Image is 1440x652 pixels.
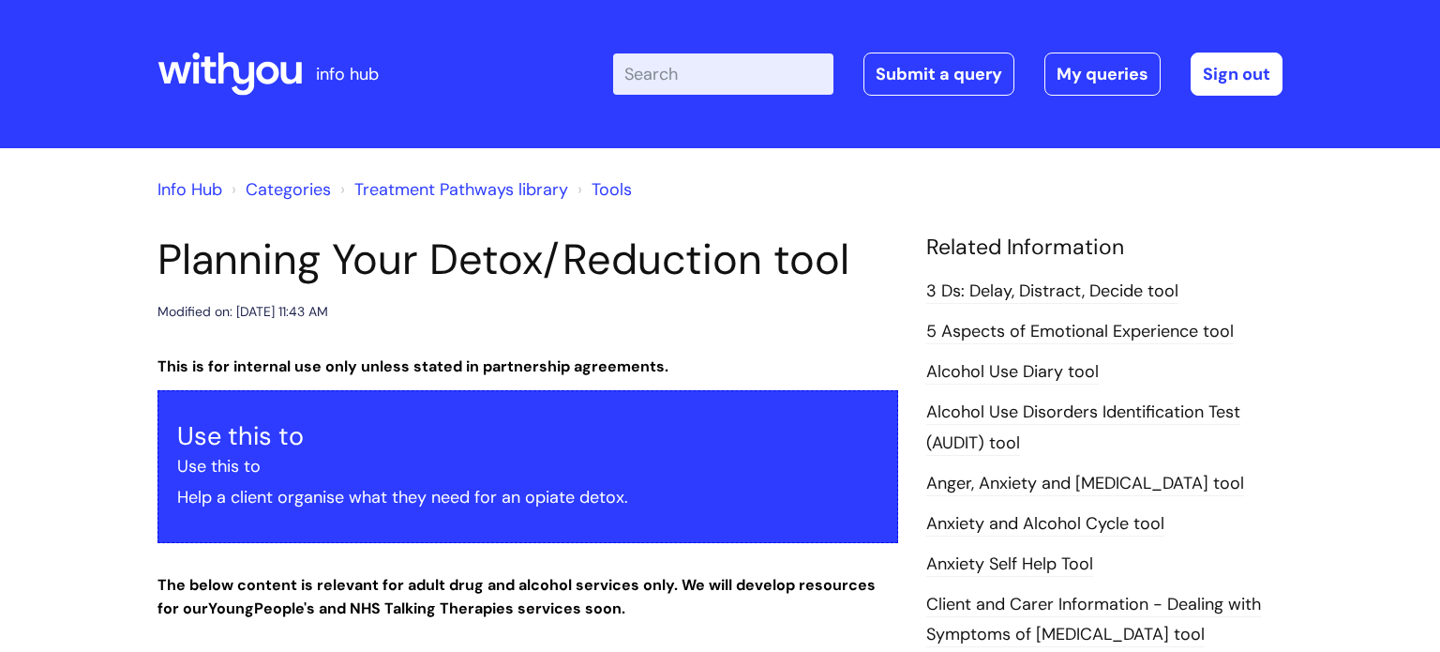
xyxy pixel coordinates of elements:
strong: Young [208,599,319,618]
a: Tools [592,178,632,201]
strong: This is for internal use only unless stated in partnership agreements. [157,356,668,376]
p: Use this to [177,451,878,481]
div: Modified on: [DATE] 11:43 AM [157,300,328,324]
a: Treatment Pathways library [354,178,568,201]
a: Alcohol Use Disorders Identification Test (AUDIT) tool [926,401,1240,455]
a: Info Hub [157,178,222,201]
a: Alcohol Use Diary tool [926,360,1099,385]
p: Help a client organise what they need for an opiate detox. [177,482,878,512]
a: Submit a query [863,53,1014,96]
a: Anxiety and Alcohol Cycle tool [926,512,1164,537]
li: Treatment Pathways library [336,174,568,205]
a: 5 Aspects of Emotional Experience tool [926,320,1234,344]
a: Anxiety Self Help Tool [926,553,1093,577]
li: Tools [573,174,632,205]
div: | - [613,53,1282,96]
h3: Use this to [177,421,878,451]
a: Client and Carer Information - Dealing with Symptoms of [MEDICAL_DATA] tool [926,593,1261,647]
a: Sign out [1191,53,1282,96]
h4: Related Information [926,235,1282,261]
li: Solution home [227,174,331,205]
strong: People's [254,599,315,618]
p: info hub [316,59,379,89]
a: My queries [1044,53,1161,96]
h1: Planning Your Detox/Reduction tool [157,235,898,285]
strong: The below content is relevant for adult drug and alcohol services only. We will develop resources... [157,575,876,618]
input: Search [613,53,833,95]
a: Categories [246,178,331,201]
a: Anger, Anxiety and [MEDICAL_DATA] tool [926,472,1244,496]
a: 3 Ds: Delay, Distract, Decide tool [926,280,1178,304]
